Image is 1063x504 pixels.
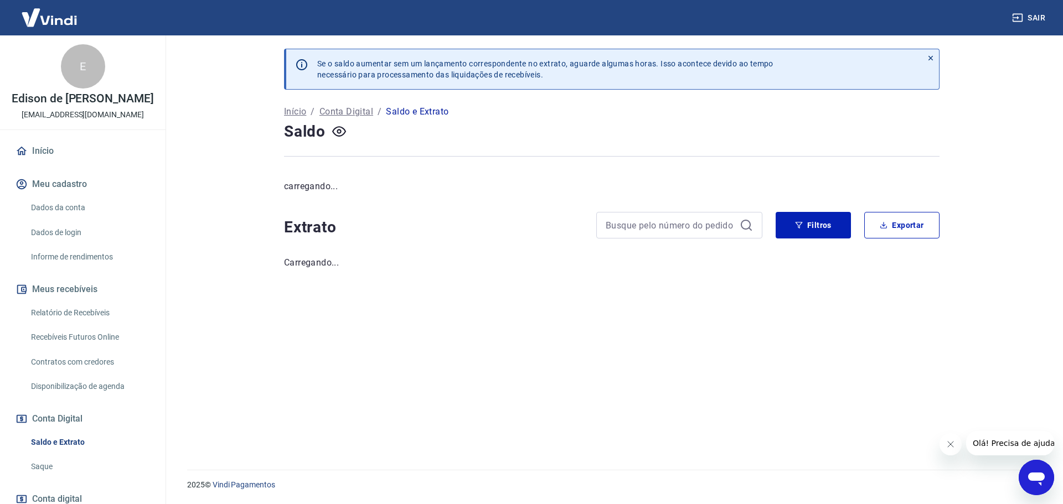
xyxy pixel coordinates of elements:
[187,479,1036,491] p: 2025 ©
[27,455,152,478] a: Saque
[27,351,152,373] a: Contratos com credores
[27,221,152,244] a: Dados de login
[284,256,940,269] p: Carregando...
[27,196,152,219] a: Dados da conta
[319,105,373,118] a: Conta Digital
[7,8,93,17] span: Olá! Precisa de ajuda?
[13,139,152,163] a: Início
[61,44,105,89] div: E
[13,1,85,34] img: Vindi
[27,375,152,398] a: Disponibilização de agenda
[27,246,152,268] a: Informe de rendimentos
[13,172,152,196] button: Meu cadastro
[27,302,152,324] a: Relatório de Recebíveis
[606,217,735,233] input: Busque pelo número do pedido
[1010,8,1050,28] button: Sair
[864,212,940,238] button: Exportar
[1019,460,1054,495] iframe: Botão para abrir a janela de mensagens
[317,58,773,80] p: Se o saldo aumentar sem um lançamento correspondente no extrato, aguarde algumas horas. Isso acon...
[284,121,326,143] h4: Saldo
[966,431,1054,455] iframe: Mensagem da empresa
[22,109,144,121] p: [EMAIL_ADDRESS][DOMAIN_NAME]
[378,105,381,118] p: /
[386,105,448,118] p: Saldo e Extrato
[284,180,940,193] p: carregando...
[27,326,152,349] a: Recebíveis Futuros Online
[213,480,275,489] a: Vindi Pagamentos
[12,93,154,105] p: Edison de [PERSON_NAME]
[27,431,152,454] a: Saldo e Extrato
[13,277,152,302] button: Meus recebíveis
[776,212,851,238] button: Filtros
[311,105,314,118] p: /
[284,105,306,118] a: Início
[940,433,962,455] iframe: Fechar mensagem
[284,216,583,238] h4: Extrato
[13,407,152,431] button: Conta Digital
